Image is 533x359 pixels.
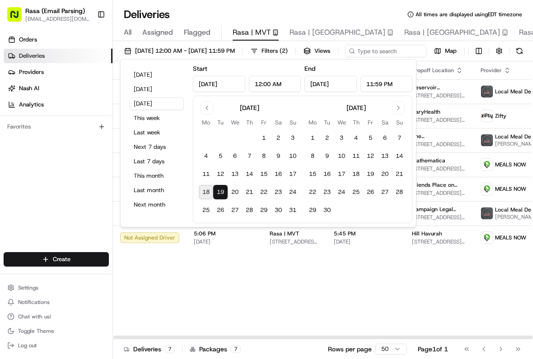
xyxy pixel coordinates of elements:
th: Saturday [378,118,392,127]
a: Powered byPylon [64,223,109,230]
input: Date [304,76,357,92]
button: 31 [285,203,300,217]
a: Nash AI [4,81,112,96]
button: 11 [199,167,213,181]
button: 30 [320,203,334,217]
button: 29 [257,203,271,217]
span: [DATE] [81,140,100,147]
span: Klarizel Pensader [28,140,75,147]
button: Go to next month [392,101,405,114]
button: 28 [242,203,257,217]
button: 4 [349,131,363,145]
button: Last 7 days [130,155,184,168]
img: melas_now_logo.png [481,232,493,244]
span: ( 2 ) [280,47,288,55]
div: Favorites [4,120,109,134]
button: 14 [242,167,257,181]
p: Welcome 👋 [9,36,164,51]
span: Settings [18,284,38,291]
button: Start new chat [154,89,164,100]
button: 7 [242,149,257,163]
div: 7 [165,345,175,353]
th: Monday [199,118,213,127]
th: Friday [257,118,271,127]
span: The [GEOGRAPHIC_DATA] [412,133,466,140]
a: Analytics [4,97,112,112]
span: Campaign Legal Center [412,206,466,213]
span: Assigned [142,27,173,38]
th: Saturday [271,118,285,127]
button: 21 [392,167,407,181]
p: Rows per page [328,345,372,354]
span: Deliveries [19,52,45,60]
span: [STREET_ADDRESS][US_STATE] [412,214,466,221]
span: [DATE] 12:00 AM - [DATE] 11:59 PM [135,47,235,55]
button: 16 [320,167,334,181]
button: 20 [228,185,242,199]
div: 7 [231,345,241,353]
button: Go to previous month [201,101,213,114]
button: 12 [363,149,378,163]
button: 22 [305,185,320,199]
button: 12 [213,167,228,181]
span: Flagged [184,27,210,38]
img: Liam S. [9,156,23,170]
button: 19 [363,167,378,181]
span: Reservoir Communications Group LLC [412,84,466,91]
button: 14 [392,149,407,163]
button: 24 [334,185,349,199]
button: 18 [349,167,363,181]
img: Klarizel Pensader [9,131,23,146]
span: [STREET_ADDRESS][US_STATE] [412,141,466,148]
button: 16 [271,167,285,181]
img: melas_now_logo.png [481,159,493,170]
div: 💻 [76,203,84,210]
button: 9 [320,149,334,163]
span: [STREET_ADDRESS][US_STATE] [412,116,466,124]
a: Providers [4,65,112,79]
input: Type to search [345,45,426,57]
button: Filters(2) [247,45,292,57]
img: 1724597045416-56b7ee45-8013-43a0-a6f9-03cb97ddad50 [19,86,35,102]
span: Provider [481,67,502,74]
a: 📗Knowledge Base [5,198,73,214]
span: Hill Havurah [412,230,442,237]
button: Toggle Theme [4,325,109,337]
span: Rasa (Email Parsing) [25,6,85,15]
button: 27 [228,203,242,217]
img: lmd_logo.png [481,86,493,97]
img: zifty-logo-trans-sq.png [481,110,493,122]
button: 27 [378,185,392,199]
span: • [76,140,79,147]
img: lmd_logo.png [481,134,493,146]
button: This week [130,112,184,124]
button: [DATE] [130,83,184,96]
button: 13 [228,167,242,181]
button: Chat with us! [4,310,109,323]
button: 4 [199,149,213,163]
button: 29 [305,203,320,217]
h1: Deliveries [124,7,170,22]
img: 1736555255976-a54dd68f-1ca7-489b-9aae-adbdc363a1c4 [18,165,25,172]
button: See all [140,115,164,126]
img: Nash [9,9,27,27]
button: 6 [228,149,242,163]
div: Past conversations [9,117,58,124]
th: Friday [363,118,378,127]
span: [PERSON_NAME] [28,164,73,171]
th: Sunday [285,118,300,127]
span: MEALS NOW [495,234,526,241]
button: 5 [213,149,228,163]
span: Zifty [495,112,506,120]
button: Map [430,45,461,57]
div: Packages [190,345,241,354]
button: 26 [363,185,378,199]
button: 6 [378,131,392,145]
span: 5:06 PM [194,230,255,237]
div: [DATE] [346,103,366,112]
span: Pylon [90,224,109,230]
span: Rasa | MVT [270,230,299,237]
button: 19 [213,185,228,199]
button: 10 [334,149,349,163]
button: 15 [305,167,320,181]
